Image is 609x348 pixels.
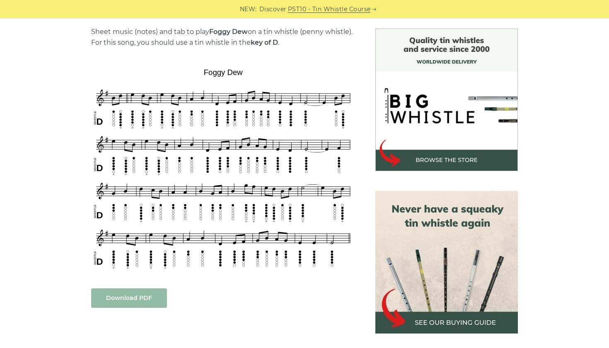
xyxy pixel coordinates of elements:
[251,39,278,46] strong: key of D
[288,5,371,14] a: PST10 - Tin Whistle Course
[91,65,355,271] img: Foggy Dew Tin Whistle Tab & Sheet Music
[375,191,518,333] img: tin whistle buying guide
[91,27,355,48] p: Sheet music (notes) and tab to play on a tin whistle (penny whistle). For this song, you should u...
[209,28,248,36] strong: Foggy Dew
[259,5,287,14] span: Discover
[240,5,257,14] span: NEW:
[91,288,167,308] a: Download PDF
[375,29,518,171] img: BigWhistle Tin Whistle Store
